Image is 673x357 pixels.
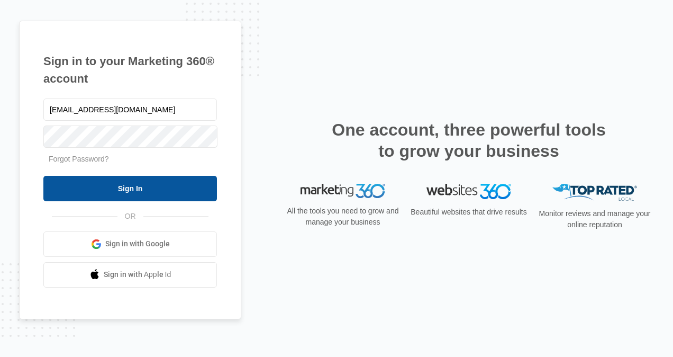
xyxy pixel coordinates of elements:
p: Monitor reviews and manage your online reputation [535,208,654,230]
a: Sign in with Google [43,231,217,257]
a: Forgot Password? [49,155,109,163]
input: Email [43,99,217,121]
h1: Sign in to your Marketing 360® account [43,52,217,87]
span: OR [117,211,143,222]
img: Websites 360 [426,184,511,199]
p: All the tools you need to grow and manage your business [284,206,402,228]
img: Marketing 360 [301,184,385,199]
span: Sign in with Google [105,238,170,249]
h2: One account, three powerful tools to grow your business [329,119,609,162]
input: Sign In [43,176,217,201]
p: Beautiful websites that drive results [410,207,528,218]
span: Sign in with Apple Id [104,269,171,280]
img: Top Rated Local [552,184,637,201]
a: Sign in with Apple Id [43,262,217,288]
